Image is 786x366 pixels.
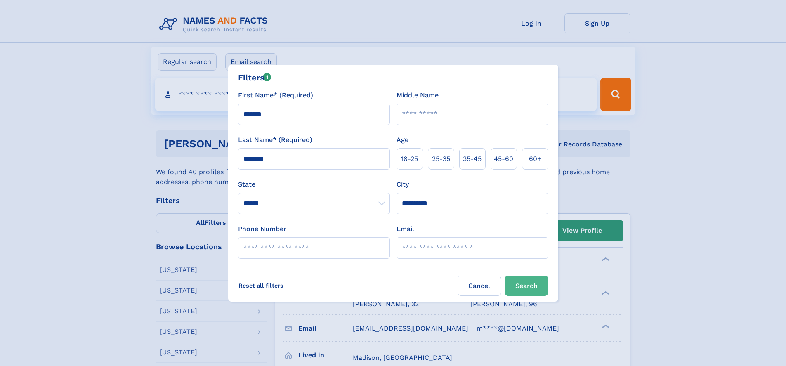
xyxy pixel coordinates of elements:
[397,179,409,189] label: City
[505,276,548,296] button: Search
[529,154,541,164] span: 60+
[397,135,408,145] label: Age
[238,179,390,189] label: State
[401,154,418,164] span: 18‑25
[238,135,312,145] label: Last Name* (Required)
[397,224,414,234] label: Email
[494,154,513,164] span: 45‑60
[432,154,450,164] span: 25‑35
[458,276,501,296] label: Cancel
[233,276,289,295] label: Reset all filters
[397,90,439,100] label: Middle Name
[238,90,313,100] label: First Name* (Required)
[238,224,286,234] label: Phone Number
[238,71,271,84] div: Filters
[463,154,482,164] span: 35‑45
